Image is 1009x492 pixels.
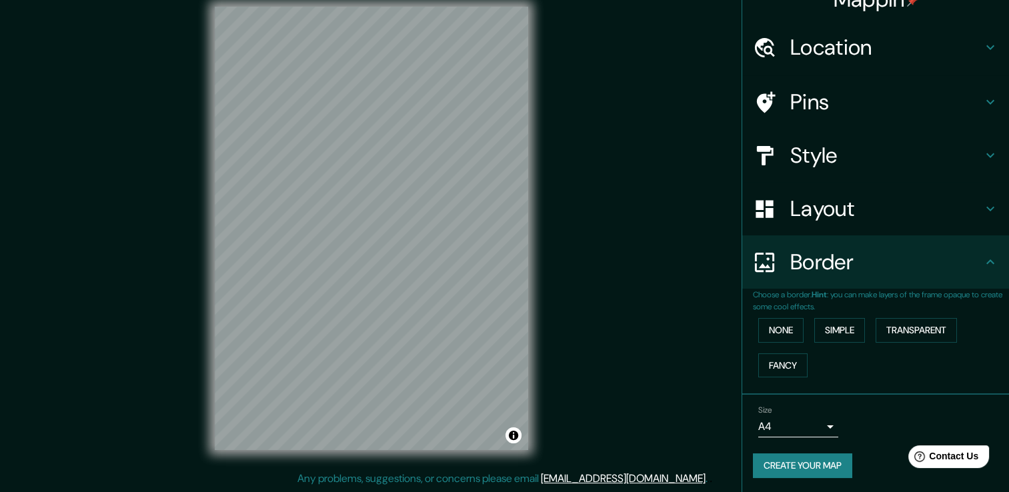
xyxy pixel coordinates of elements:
b: Hint [812,289,827,300]
canvas: Map [215,7,528,450]
button: Toggle attribution [506,427,522,443]
a: [EMAIL_ADDRESS][DOMAIN_NAME] [541,471,706,485]
div: . [710,471,712,487]
label: Size [758,405,772,416]
button: Simple [814,318,865,343]
button: Transparent [876,318,957,343]
iframe: Help widget launcher [890,440,994,477]
div: A4 [758,416,838,437]
div: Layout [742,182,1009,235]
button: Create your map [753,453,852,478]
h4: Layout [790,195,982,222]
p: Any problems, suggestions, or concerns please email . [297,471,708,487]
h4: Style [790,142,982,169]
div: Pins [742,75,1009,129]
div: . [708,471,710,487]
button: Fancy [758,353,808,378]
h4: Pins [790,89,982,115]
p: Choose a border. : you can make layers of the frame opaque to create some cool effects. [753,289,1009,313]
div: Border [742,235,1009,289]
div: Location [742,21,1009,74]
div: Style [742,129,1009,182]
h4: Location [790,34,982,61]
h4: Border [790,249,982,275]
button: None [758,318,804,343]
